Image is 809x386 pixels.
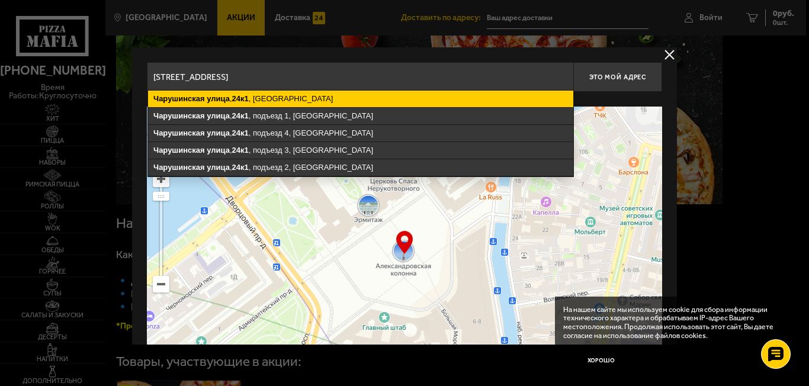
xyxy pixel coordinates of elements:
[153,146,205,155] ymaps: Чарушинская
[153,94,205,103] ymaps: Чарушинская
[148,91,573,107] ymaps: , , [GEOGRAPHIC_DATA]
[232,111,249,120] ymaps: 24к1
[207,163,230,172] ymaps: улица
[148,125,573,141] ymaps: , , подъезд 4, [GEOGRAPHIC_DATA]
[207,94,230,103] ymaps: улица
[148,108,573,124] ymaps: , , подъезд 1, [GEOGRAPHIC_DATA]
[207,146,230,155] ymaps: улица
[153,163,205,172] ymaps: Чарушинская
[153,111,205,120] ymaps: Чарушинская
[563,305,782,340] p: На нашем сайте мы используем cookie для сбора информации технического характера и обрабатываем IP...
[232,94,249,103] ymaps: 24к1
[153,128,205,137] ymaps: Чарушинская
[147,95,314,104] p: Укажите дом на карте или в поле ввода
[232,146,249,155] ymaps: 24к1
[207,128,230,137] ymaps: улица
[147,62,573,92] input: Введите адрес доставки
[589,73,646,81] span: Это мой адрес
[232,163,249,172] ymaps: 24к1
[148,142,573,159] ymaps: , , подъезд 3, [GEOGRAPHIC_DATA]
[148,159,573,176] ymaps: , , подъезд 2, [GEOGRAPHIC_DATA]
[573,62,662,92] button: Это мой адрес
[207,111,230,120] ymaps: улица
[563,348,639,374] button: Хорошо
[232,128,249,137] ymaps: 24к1
[662,47,677,62] button: delivery type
